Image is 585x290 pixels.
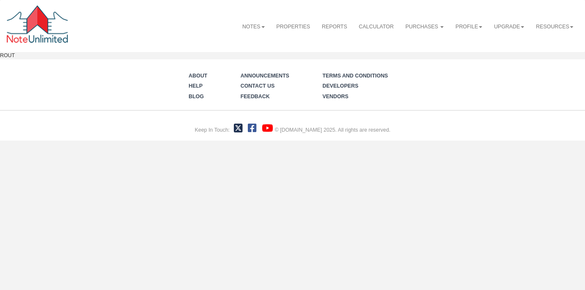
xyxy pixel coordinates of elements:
a: Announcements [241,73,289,79]
a: Contact Us [241,83,274,89]
a: Vendors [322,94,348,99]
a: Upgrade [488,17,530,37]
a: Feedback [241,94,270,99]
a: About [189,73,207,79]
a: Terms and Conditions [322,73,388,79]
a: Purchases [399,17,449,37]
a: Developers [322,83,358,89]
a: Blog [189,94,204,99]
a: Notes [236,17,270,37]
a: Properties [270,17,316,37]
a: Reports [316,17,353,37]
div: © [DOMAIN_NAME] 2025. All rights are reserved. [274,127,390,134]
div: Keep In Touch: [195,127,230,134]
a: Profile [449,17,488,37]
a: Resources [530,17,579,37]
a: Calculator [353,17,399,37]
a: Help [189,83,202,89]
